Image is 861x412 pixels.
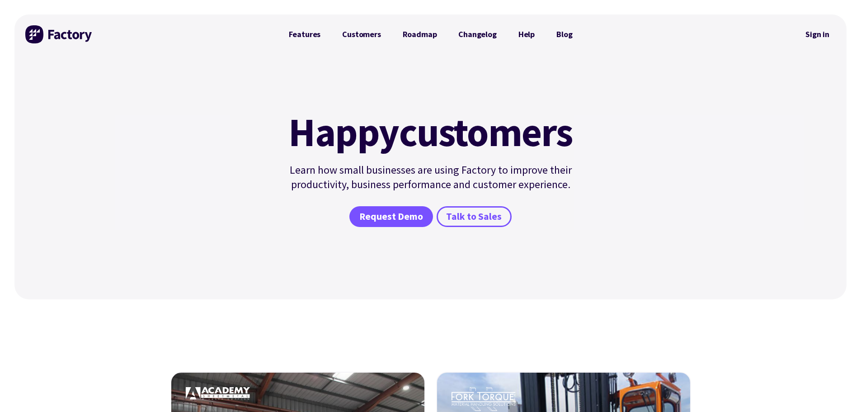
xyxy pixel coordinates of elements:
a: Changelog [447,25,507,43]
span: Request Demo [359,210,423,223]
img: Factory [25,25,93,43]
a: Customers [331,25,391,43]
a: Request Demo [349,206,433,227]
a: Help [508,25,546,43]
a: Features [278,25,332,43]
a: Blog [546,25,583,43]
nav: Secondary Navigation [799,24,836,45]
mark: Happy [288,112,399,152]
p: Learn how small businesses are using Factory to improve their productivity, business performance ... [283,163,578,192]
h1: customers [283,112,578,152]
span: Talk to Sales [446,210,502,223]
a: Talk to Sales [437,206,512,227]
nav: Primary Navigation [278,25,583,43]
a: Sign in [799,24,836,45]
a: Roadmap [392,25,448,43]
